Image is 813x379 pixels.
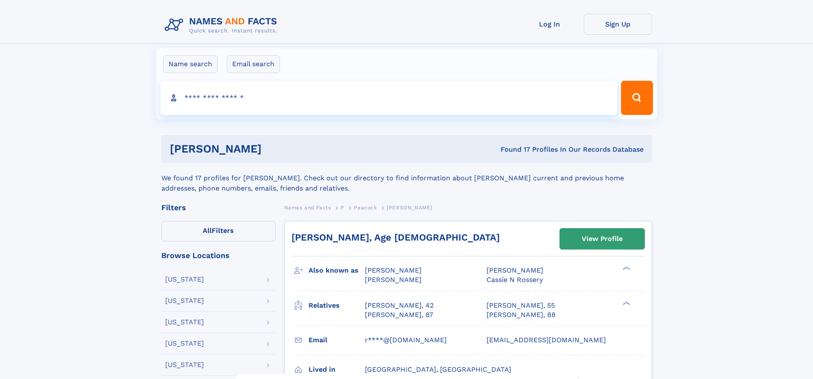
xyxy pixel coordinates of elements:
a: Sign Up [584,14,652,35]
span: [PERSON_NAME] [365,266,422,274]
h3: Lived in [309,362,365,377]
div: [US_STATE] [165,319,204,326]
div: [US_STATE] [165,297,204,304]
label: Name search [163,55,218,73]
span: [EMAIL_ADDRESS][DOMAIN_NAME] [487,336,606,344]
div: ❯ [621,300,631,306]
a: [PERSON_NAME], 87 [365,310,433,320]
a: [PERSON_NAME], 88 [487,310,556,320]
a: View Profile [560,229,644,249]
div: Browse Locations [161,252,276,259]
span: [GEOGRAPHIC_DATA], [GEOGRAPHIC_DATA] [365,365,511,373]
button: Search Button [621,81,653,115]
label: Filters [161,221,276,241]
div: [US_STATE] [165,276,204,283]
h3: Relatives [309,298,365,313]
h1: [PERSON_NAME] [170,144,381,154]
label: Email search [227,55,280,73]
span: P [341,205,344,211]
div: [US_STATE] [165,361,204,368]
a: [PERSON_NAME], 55 [487,301,555,310]
a: Log In [516,14,584,35]
span: All [203,226,212,235]
span: [PERSON_NAME] [387,205,432,211]
div: Found 17 Profiles In Our Records Database [381,145,644,154]
h3: Also known as [309,263,365,278]
div: ❯ [621,266,631,271]
input: search input [160,81,618,115]
span: [PERSON_NAME] [365,276,422,284]
h3: Email [309,333,365,347]
span: [PERSON_NAME] [487,266,543,274]
a: Peacock [354,202,377,213]
a: Names and Facts [284,202,331,213]
span: Peacock [354,205,377,211]
div: We found 17 profiles for [PERSON_NAME]. Check out our directory to find information about [PERSON... [161,163,652,194]
div: [US_STATE] [165,340,204,347]
div: Filters [161,204,276,212]
span: Cassie N Rossery [487,276,543,284]
a: P [341,202,344,213]
a: [PERSON_NAME], Age [DEMOGRAPHIC_DATA] [291,232,500,243]
div: View Profile [582,229,623,249]
a: [PERSON_NAME], 42 [365,301,434,310]
img: Logo Names and Facts [161,14,284,37]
